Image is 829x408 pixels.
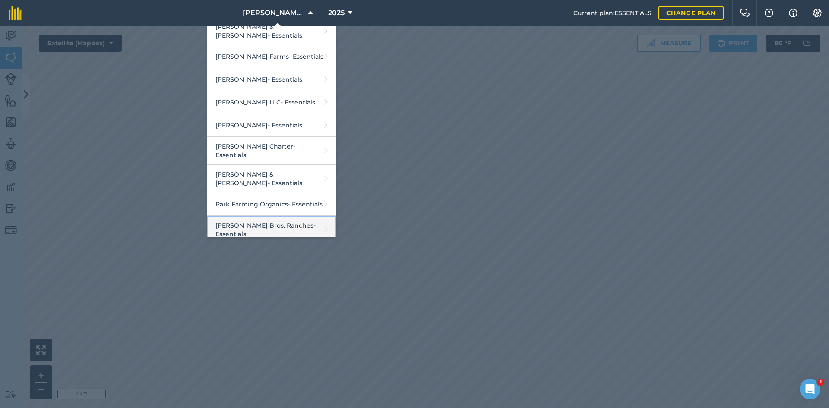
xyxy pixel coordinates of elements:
img: A question mark icon [764,9,774,17]
img: svg+xml;base64,PHN2ZyB4bWxucz0iaHR0cDovL3d3dy53My5vcmcvMjAwMC9zdmciIHdpZHRoPSIxNyIgaGVpZ2h0PSIxNy... [789,8,797,18]
span: 1 [817,379,824,386]
img: A cog icon [812,9,823,17]
a: [PERSON_NAME] Bros. Ranches- Essentials [207,216,336,244]
span: Current plan : ESSENTIALS [573,8,652,18]
a: [PERSON_NAME]- Essentials [207,114,336,137]
a: Park Farming Organics- Essentials [207,193,336,216]
img: fieldmargin Logo [9,6,22,20]
span: 2025 [328,8,345,18]
iframe: Intercom live chat [800,379,820,399]
a: [PERSON_NAME] & [PERSON_NAME]- Essentials [207,17,336,45]
span: [PERSON_NAME] Farms [243,8,305,18]
img: Two speech bubbles overlapping with the left bubble in the forefront [740,9,750,17]
a: [PERSON_NAME] Farms- Essentials [207,45,336,68]
a: [PERSON_NAME]- Essentials [207,68,336,91]
a: [PERSON_NAME] & [PERSON_NAME]- Essentials [207,165,336,193]
a: [PERSON_NAME] LLC- Essentials [207,91,336,114]
a: [PERSON_NAME] Charter- Essentials [207,137,336,165]
a: Change plan [658,6,724,20]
